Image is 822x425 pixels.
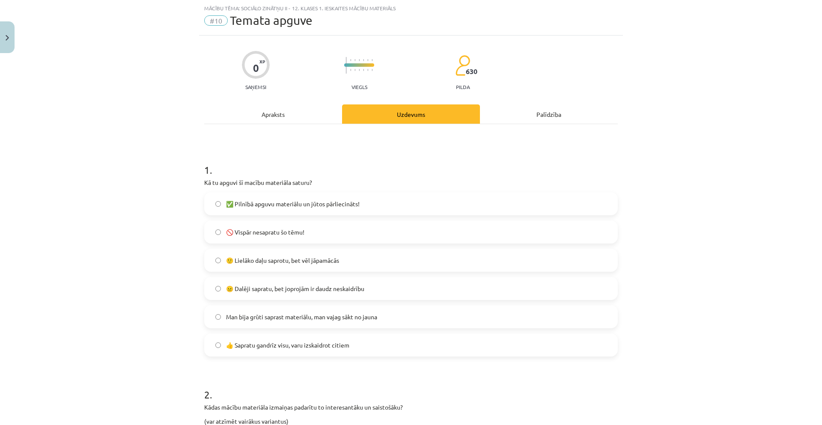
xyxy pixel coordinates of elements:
[367,59,368,61] img: icon-short-line-57e1e144782c952c97e751825c79c345078a6d821885a25fce030b3d8c18986b.svg
[253,62,259,74] div: 0
[351,84,367,90] p: Viegls
[215,229,221,235] input: 🚫 Vispār nesapratu šo tēmu!
[372,59,372,61] img: icon-short-line-57e1e144782c952c97e751825c79c345078a6d821885a25fce030b3d8c18986b.svg
[215,258,221,263] input: 🙂 Lielāko daļu saprotu, bet vēl jāpamācās
[350,59,351,61] img: icon-short-line-57e1e144782c952c97e751825c79c345078a6d821885a25fce030b3d8c18986b.svg
[226,341,349,350] span: 👍 Sapratu gandrīz visu, varu izskaidrot citiem
[230,13,313,27] span: Temata apguve
[226,228,304,237] span: 🚫 Vispār nesapratu šo tēmu!
[363,59,364,61] img: icon-short-line-57e1e144782c952c97e751825c79c345078a6d821885a25fce030b3d8c18986b.svg
[204,15,228,26] span: #10
[242,84,270,90] p: Saņemsi
[215,342,221,348] input: 👍 Sapratu gandrīz visu, varu izskaidrot citiem
[215,201,221,207] input: ✅ Pilnībā apguvu materiālu un jūtos pārliecināts!
[204,104,342,124] div: Apraksts
[204,178,618,187] p: Kā tu apguvi šī macību materiāla saturu?
[204,374,618,400] h1: 2 .
[367,69,368,71] img: icon-short-line-57e1e144782c952c97e751825c79c345078a6d821885a25fce030b3d8c18986b.svg
[359,59,360,61] img: icon-short-line-57e1e144782c952c97e751825c79c345078a6d821885a25fce030b3d8c18986b.svg
[226,256,339,265] span: 🙂 Lielāko daļu saprotu, bet vēl jāpamācās
[6,35,9,41] img: icon-close-lesson-0947bae3869378f0d4975bcd49f059093ad1ed9edebbc8119c70593378902aed.svg
[215,314,221,320] input: Man bija grūti saprast materiālu, man vajag sākt no jauna
[215,286,221,291] input: 😐 Dalēji sapratu, bet joprojām ir daudz neskaidrību
[342,104,480,124] div: Uzdevums
[466,68,477,75] span: 630
[226,284,364,293] span: 😐 Dalēji sapratu, bet joprojām ir daudz neskaidrību
[363,69,364,71] img: icon-short-line-57e1e144782c952c97e751825c79c345078a6d821885a25fce030b3d8c18986b.svg
[346,57,347,74] img: icon-long-line-d9ea69661e0d244f92f715978eff75569469978d946b2353a9bb055b3ed8787d.svg
[480,104,618,124] div: Palīdzība
[259,59,265,64] span: XP
[455,55,470,76] img: students-c634bb4e5e11cddfef0936a35e636f08e4e9abd3cc4e673bd6f9a4125e45ecb1.svg
[226,199,360,208] span: ✅ Pilnībā apguvu materiālu un jūtos pārliecināts!
[204,5,618,11] div: Mācību tēma: Sociālo zinātņu ii - 12. klases 1. ieskaites mācību materiāls
[350,69,351,71] img: icon-short-line-57e1e144782c952c97e751825c79c345078a6d821885a25fce030b3d8c18986b.svg
[204,403,618,412] p: Kādas mācību materiāla izmaiņas padarītu to interesantāku un saistošāku?
[456,84,470,90] p: pilda
[204,149,618,175] h1: 1 .
[226,312,377,321] span: Man bija grūti saprast materiālu, man vajag sākt no jauna
[359,69,360,71] img: icon-short-line-57e1e144782c952c97e751825c79c345078a6d821885a25fce030b3d8c18986b.svg
[372,69,372,71] img: icon-short-line-57e1e144782c952c97e751825c79c345078a6d821885a25fce030b3d8c18986b.svg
